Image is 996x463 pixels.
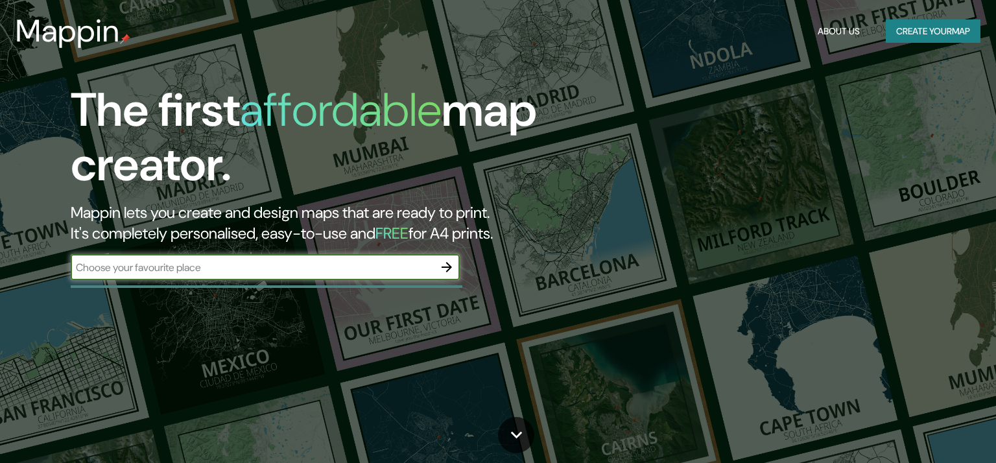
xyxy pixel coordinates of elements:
[240,80,442,140] h1: affordable
[812,19,865,43] button: About Us
[71,83,569,202] h1: The first map creator.
[16,13,120,49] h3: Mappin
[886,19,980,43] button: Create yourmap
[120,34,130,44] img: mappin-pin
[71,202,569,244] h2: Mappin lets you create and design maps that are ready to print. It's completely personalised, eas...
[71,260,434,275] input: Choose your favourite place
[375,223,409,243] h5: FREE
